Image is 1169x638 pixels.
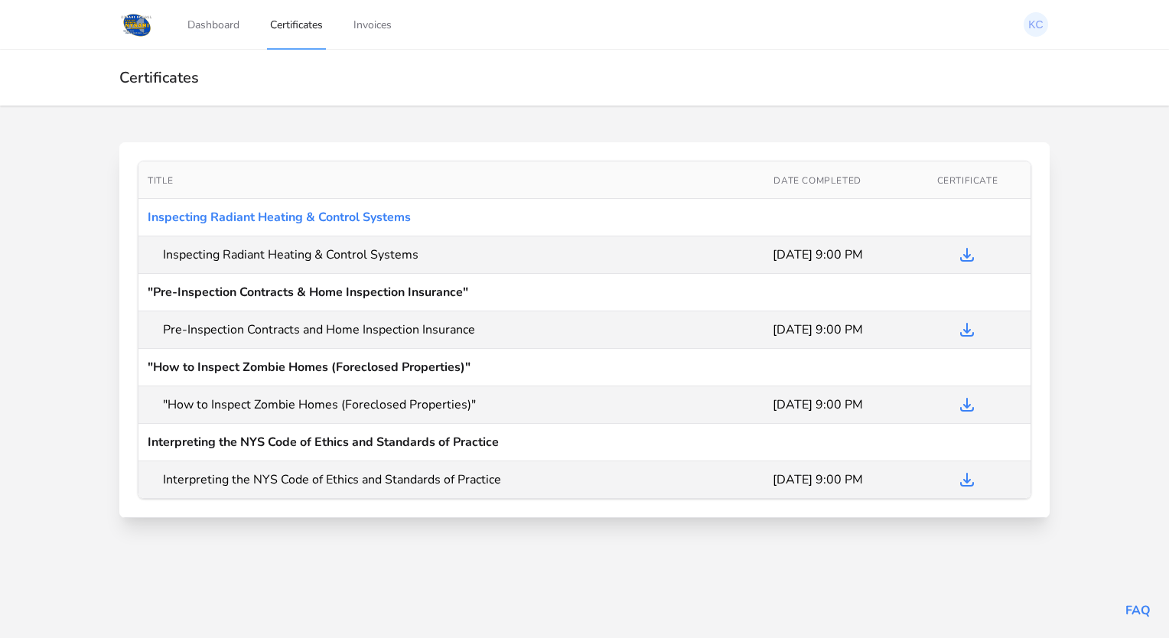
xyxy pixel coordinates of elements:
[119,68,1050,87] h2: Certificates
[138,274,1031,311] td: "Pre-Inspection Contracts & Home Inspection Insurance"
[138,349,1031,386] td: "How to Inspect Zombie Homes (Foreclosed Properties)"
[138,461,731,499] td: Interpreting the NYS Code of Ethics and Standards of Practice
[731,236,904,274] td: [DATE] 9:00 PM
[731,386,904,424] td: [DATE] 9:00 PM
[1125,602,1151,619] a: FAQ
[138,236,731,274] td: Inspecting Radiant Heating & Control Systems
[119,11,154,38] img: Logo
[148,174,174,187] span: Title
[138,311,731,349] td: Pre-Inspection Contracts and Home Inspection Insurance
[138,386,731,424] td: "How to Inspect Zombie Homes (Foreclosed Properties)"
[731,311,904,349] td: [DATE] 9:00 PM
[1024,12,1048,37] img: Ken Carr
[138,424,1031,461] td: Interpreting the NYS Code of Ethics and Standards of Practice
[937,174,998,187] span: Certificate
[731,461,904,499] td: [DATE] 9:00 PM
[773,174,861,187] span: Date Completed
[148,209,411,226] a: Inspecting Radiant Heating & Control Systems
